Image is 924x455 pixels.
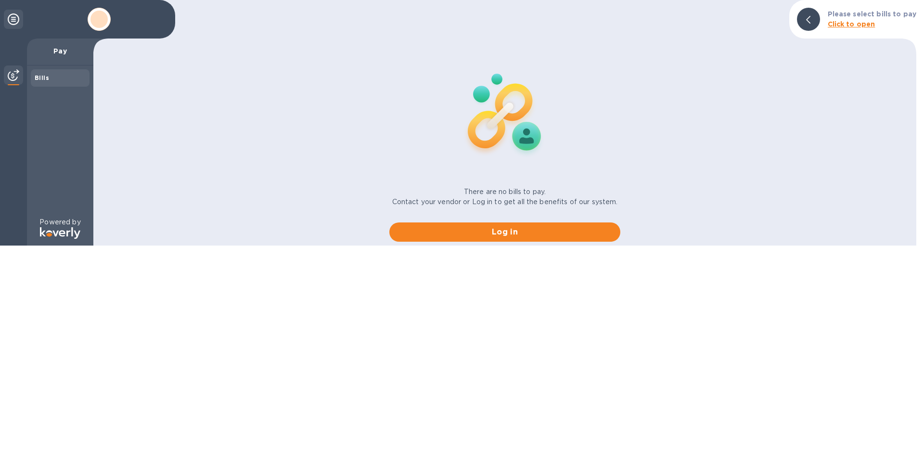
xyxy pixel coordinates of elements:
[35,74,49,81] b: Bills
[828,10,916,18] b: Please select bills to pay
[39,217,80,227] p: Powered by
[828,20,875,28] b: Click to open
[389,222,620,242] button: Log in
[40,227,80,239] img: Logo
[397,226,613,238] span: Log in
[35,46,86,56] p: Pay
[392,187,618,207] p: There are no bills to pay. Contact your vendor or Log in to get all the benefits of our system.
